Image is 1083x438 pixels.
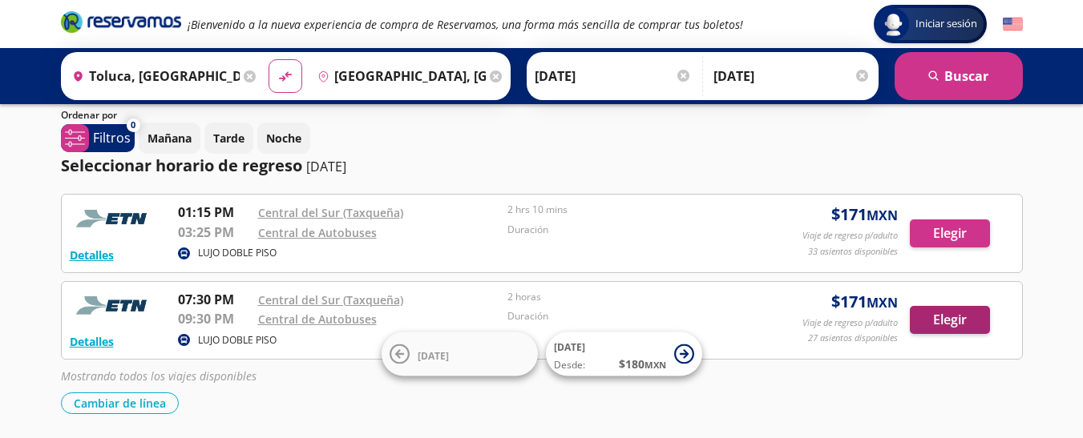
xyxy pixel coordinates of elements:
button: English [1003,14,1023,34]
button: [DATE] [382,332,538,376]
span: $ 180 [619,356,666,372]
button: Detalles [70,247,114,263]
p: Seleccionar horario de regreso [61,154,302,178]
input: Buscar Origen [66,56,240,96]
p: Noche [266,130,301,147]
button: Buscar [895,52,1023,100]
a: Central del Sur (Taxqueña) [258,205,403,220]
button: Mañana [139,123,200,154]
span: Desde: [554,358,585,372]
input: Elegir Fecha [535,56,692,96]
p: 07:30 PM [178,290,250,309]
i: Brand Logo [61,10,181,34]
p: 2 horas [507,290,750,304]
small: MXN [645,359,666,371]
a: Brand Logo [61,10,181,38]
small: MXN [867,294,898,311]
em: ¡Bienvenido a la nueva experiencia de compra de Reservamos, una forma más sencilla de comprar tus... [188,17,743,32]
p: Viaje de regreso p/adulto [802,229,898,243]
p: LUJO DOBLE PISO [198,333,277,348]
input: Opcional [713,56,871,96]
img: RESERVAMOS [70,290,158,322]
p: 03:25 PM [178,223,250,242]
small: MXN [867,207,898,224]
p: Filtros [93,128,131,147]
img: RESERVAMOS [70,203,158,235]
p: Mañana [147,130,192,147]
em: Mostrando todos los viajes disponibles [61,368,257,384]
button: Elegir [910,219,990,247]
a: Central del Sur (Taxqueña) [258,292,403,307]
button: Noche [257,123,310,154]
span: $ 171 [831,290,898,314]
p: 33 asientos disponibles [808,245,898,259]
input: Buscar Destino [311,56,486,96]
p: [DATE] [306,157,346,176]
button: 0Filtros [61,124,135,152]
p: Ordenar por [61,108,117,123]
p: Tarde [213,130,244,147]
p: Viaje de regreso p/adulto [802,316,898,330]
p: Duración [507,223,750,237]
button: [DATE]Desde:$180MXN [546,332,702,376]
a: Central de Autobuses [258,311,377,327]
p: 27 asientos disponibles [808,332,898,345]
button: Cambiar de línea [61,392,179,414]
span: [DATE] [554,340,585,354]
span: Iniciar sesión [909,16,984,32]
p: LUJO DOBLE PISO [198,246,277,260]
span: $ 171 [831,203,898,227]
p: Duración [507,309,750,323]
a: Central de Autobuses [258,225,377,240]
p: 01:15 PM [178,203,250,222]
button: Tarde [204,123,253,154]
button: Detalles [70,333,114,350]
p: 2 hrs 10 mins [507,203,750,217]
button: Elegir [910,306,990,334]
span: [DATE] [418,348,449,362]
span: 0 [131,119,135,132]
p: 09:30 PM [178,309,250,328]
